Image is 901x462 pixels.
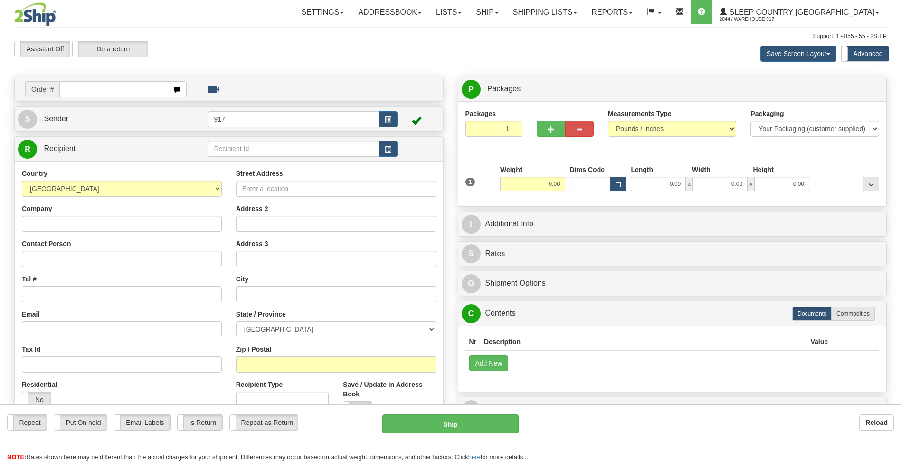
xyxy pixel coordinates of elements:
[236,380,283,389] label: Recipient Type
[686,177,692,191] span: x
[22,169,47,178] label: Country
[18,110,37,129] span: S
[343,380,436,399] label: Save / Update in Address Book
[236,169,283,178] label: Street Address
[760,46,836,62] button: Save Screen Layout
[236,345,272,354] label: Zip / Postal
[25,81,59,97] span: Order #
[462,274,883,293] a: OShipment Options
[236,181,436,197] input: Enter a location
[462,244,481,263] span: $
[608,109,672,118] label: Measurements Type
[236,309,286,319] label: State / Province
[44,144,76,153] span: Recipient
[500,165,522,174] label: Weight
[750,109,784,118] label: Packaging
[236,239,268,249] label: Address 3
[343,402,372,417] label: No
[15,41,70,57] label: Assistant Off
[631,165,653,174] label: Length
[462,80,481,99] span: P
[351,0,429,24] a: Addressbook
[14,32,887,40] div: Support: 1 - 855 - 55 - 2SHIP
[22,204,52,213] label: Company
[465,109,496,118] label: Packages
[465,178,475,186] span: 1
[18,139,187,159] a: R Recipient
[230,415,298,430] label: Repeat as Return
[44,115,68,123] span: Sender
[208,111,379,127] input: Sender Id
[382,414,518,433] button: Ship
[22,345,40,354] label: Tax Id
[865,419,888,426] b: Reload
[469,355,509,371] button: Add New
[487,85,521,93] span: Packages
[462,215,481,234] span: I
[863,177,879,191] div: ...
[462,214,883,234] a: IAdditional Info
[748,177,754,191] span: x
[462,244,883,264] a: $Rates
[879,183,900,279] iframe: chat widget
[8,415,47,430] label: Repeat
[22,380,57,389] label: Residential
[480,333,806,351] th: Description
[792,307,832,321] label: Documents
[462,304,481,323] span: C
[208,141,379,157] input: Recipient Id
[114,415,170,430] label: Email Labels
[570,165,605,174] label: Dims Code
[806,333,832,351] th: Value
[465,333,481,351] th: Nr
[469,0,505,24] a: Ship
[18,109,208,129] a: S Sender
[753,165,774,174] label: Height
[294,0,351,24] a: Settings
[7,453,26,461] span: NOTE:
[842,46,889,61] label: Advanced
[692,165,711,174] label: Width
[22,392,51,407] label: No
[506,0,584,24] a: Shipping lists
[178,415,222,430] label: Is Return
[831,307,875,321] label: Commodities
[429,0,469,24] a: Lists
[462,400,481,419] span: R
[236,274,248,284] label: City
[22,274,37,284] label: Tel #
[859,414,894,431] button: Reload
[468,453,481,461] a: here
[462,79,883,99] a: P Packages
[14,2,56,26] img: logo2044.jpg
[584,0,640,24] a: Reports
[18,140,37,159] span: R
[462,400,883,419] a: RReturn Shipment
[462,304,883,323] a: CContents
[727,8,874,16] span: Sleep Country [GEOGRAPHIC_DATA]
[462,274,481,293] span: O
[712,0,886,24] a: Sleep Country [GEOGRAPHIC_DATA] 2044 / Warehouse 917
[73,41,148,57] label: Do a return
[720,15,791,24] span: 2044 / Warehouse 917
[236,204,268,213] label: Address 2
[54,415,107,430] label: Put On hold
[22,309,39,319] label: Email
[22,239,71,249] label: Contact Person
